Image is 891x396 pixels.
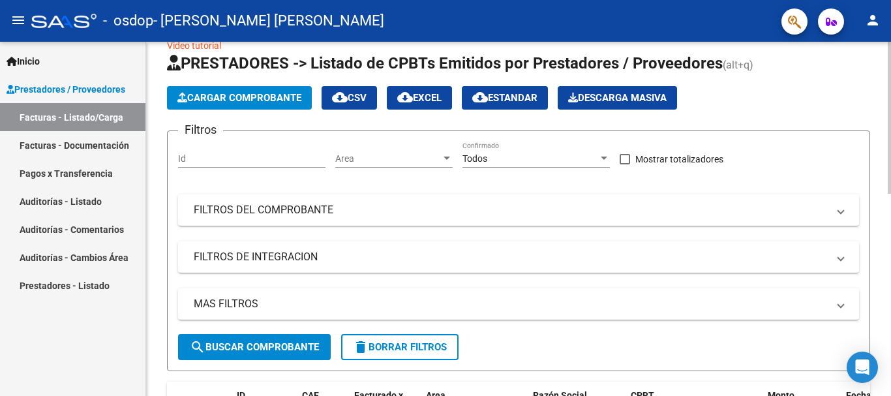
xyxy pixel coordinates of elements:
[865,12,881,28] mat-icon: person
[322,86,377,110] button: CSV
[397,89,413,105] mat-icon: cloud_download
[847,352,878,383] div: Open Intercom Messenger
[635,151,723,167] span: Mostrar totalizadores
[167,54,723,72] span: PRESTADORES -> Listado de CPBTs Emitidos por Prestadores / Proveedores
[194,297,828,311] mat-panel-title: MAS FILTROS
[7,54,40,69] span: Inicio
[397,92,442,104] span: EXCEL
[353,341,447,353] span: Borrar Filtros
[178,121,223,139] h3: Filtros
[178,241,859,273] mat-expansion-panel-header: FILTROS DE INTEGRACION
[178,334,331,360] button: Buscar Comprobante
[558,86,677,110] button: Descarga Masiva
[335,153,441,164] span: Area
[153,7,384,35] span: - [PERSON_NAME] [PERSON_NAME]
[568,92,667,104] span: Descarga Masiva
[332,89,348,105] mat-icon: cloud_download
[194,250,828,264] mat-panel-title: FILTROS DE INTEGRACION
[167,40,221,51] a: Video tutorial
[332,92,367,104] span: CSV
[472,89,488,105] mat-icon: cloud_download
[103,7,153,35] span: - osdop
[194,203,828,217] mat-panel-title: FILTROS DEL COMPROBANTE
[10,12,26,28] mat-icon: menu
[341,334,459,360] button: Borrar Filtros
[462,153,487,164] span: Todos
[353,339,369,355] mat-icon: delete
[177,92,301,104] span: Cargar Comprobante
[7,82,125,97] span: Prestadores / Proveedores
[462,86,548,110] button: Estandar
[167,86,312,110] button: Cargar Comprobante
[723,59,753,71] span: (alt+q)
[178,288,859,320] mat-expansion-panel-header: MAS FILTROS
[558,86,677,110] app-download-masive: Descarga masiva de comprobantes (adjuntos)
[190,341,319,353] span: Buscar Comprobante
[387,86,452,110] button: EXCEL
[190,339,205,355] mat-icon: search
[178,194,859,226] mat-expansion-panel-header: FILTROS DEL COMPROBANTE
[472,92,537,104] span: Estandar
